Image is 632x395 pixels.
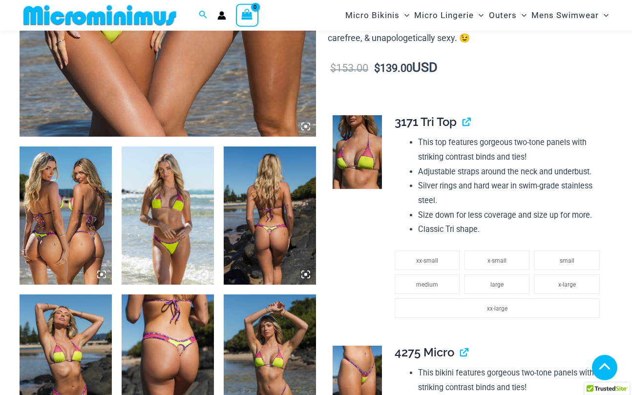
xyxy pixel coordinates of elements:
span: 3171 Tri Top [395,115,457,129]
span: Menu Toggle [517,3,527,28]
img: Coastal Bliss Leopard Sunset 3171 Tri Top 4371 Thong Bikini [122,146,214,285]
li: Classic Tri shape. [418,222,604,237]
li: small [534,250,599,270]
li: xx-large [395,298,600,318]
span: Micro Lingerie [414,3,474,28]
bdi: 139.00 [374,62,412,74]
a: Micro BikinisMenu ToggleMenu Toggle [343,3,412,28]
nav: Site Navigation [341,1,612,29]
span: xx-large [487,305,507,312]
li: x-small [464,250,529,270]
a: OutersMenu ToggleMenu Toggle [486,3,529,28]
li: medium [395,274,460,294]
a: Account icon link [217,11,226,20]
span: x-small [487,257,506,264]
li: xx-small [395,250,460,270]
li: Adjustable straps around the neck and underbust. [418,165,604,179]
a: Mens SwimwearMenu ToggleMenu Toggle [529,3,611,28]
span: xx-small [416,257,438,264]
span: Outers [489,3,517,28]
span: small [560,257,574,264]
img: Coastal Bliss Leopard Sunset 3171 Tri Top 4371 Thong Bikini [224,146,316,285]
li: x-large [534,274,599,294]
span: Menu Toggle [599,3,609,28]
bdi: 153.00 [330,62,368,74]
span: Mens Swimwear [531,3,599,28]
p: USD [328,61,612,76]
img: Coastal Bliss Leopard Sunset Tri Top Pack B [20,146,112,285]
a: Search icon link [199,9,208,21]
li: This bikini features gorgeous two-tone panels with striking contrast binds and ties! [418,366,604,395]
img: MM SHOP LOGO FLAT [20,4,180,26]
img: Coastal Bliss Leopard Sunset 3171 Tri Top [333,115,381,189]
a: Micro LingerieMenu ToggleMenu Toggle [412,3,486,28]
span: medium [416,281,438,288]
span: $ [374,62,380,74]
li: Silver rings and hard wear in swim-grade stainless steel. [418,179,604,208]
li: This top features gorgeous two-tone panels with striking contrast binds and ties! [418,135,604,164]
a: View Shopping Cart, empty [236,4,258,26]
span: large [490,281,504,288]
li: large [464,274,529,294]
span: Menu Toggle [400,3,409,28]
span: Menu Toggle [474,3,484,28]
span: Micro Bikinis [345,3,400,28]
span: x-large [558,281,576,288]
span: $ [330,62,336,74]
li: Size down for less coverage and size up for more. [418,208,604,223]
span: 4275 Micro [395,345,454,359]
